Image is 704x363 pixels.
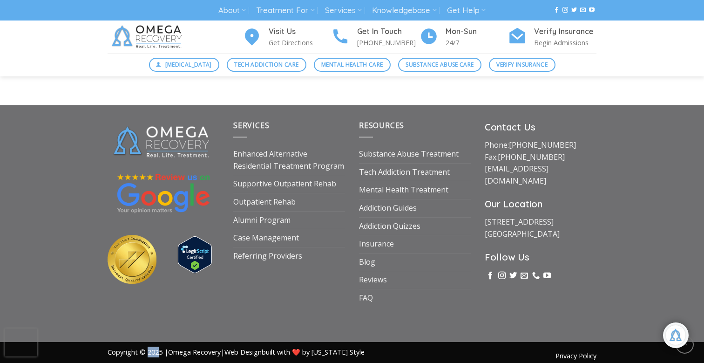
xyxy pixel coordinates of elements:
span: Tech Addiction Care [234,60,298,69]
h4: Visit Us [269,26,331,38]
a: Follow on Facebook [487,272,494,280]
a: Alumni Program [233,212,291,229]
a: [MEDICAL_DATA] [149,58,220,72]
a: Get In Touch [PHONE_NUMBER] [331,26,420,48]
img: Omega Recovery [108,21,189,53]
span: Resources [359,120,404,130]
a: Omega Recovery [168,348,221,356]
h3: Follow Us [485,250,596,265]
a: Tech Addiction Care [227,58,306,72]
a: Follow on YouTube [543,272,551,280]
a: Outpatient Rehab [233,193,296,211]
a: Addiction Guides [359,199,417,217]
iframe: reCAPTCHA [5,329,37,356]
a: Referring Providers [233,247,302,265]
a: Call us [532,272,540,280]
a: [PHONE_NUMBER] [509,140,576,150]
a: [PHONE_NUMBER] [498,152,565,162]
a: Follow on Twitter [571,7,577,14]
p: Get Directions [269,37,331,48]
a: Follow on Instagram [562,7,568,14]
a: Send us an email [521,272,528,280]
a: Verify Insurance [489,58,555,72]
a: [EMAIL_ADDRESS][DOMAIN_NAME] [485,164,548,186]
a: FAQ [359,289,373,307]
a: Mental Health Care [314,58,391,72]
a: Visit Us Get Directions [243,26,331,48]
h4: Mon-Sun [446,26,508,38]
a: Follow on YouTube [589,7,595,14]
a: Insurance [359,235,394,253]
a: Treatment For [256,2,314,19]
p: Phone: Fax: [485,139,596,187]
img: Verify Approval for www.omegarecovery.org [178,236,212,273]
span: Copyright © 2025 | | built with ❤️ by [US_STATE] Style [108,348,365,356]
span: Substance Abuse Care [406,60,474,69]
a: Tech Addiction Treatment [359,164,450,181]
h3: Our Location [485,197,596,212]
a: Get Help [447,2,486,19]
a: Mental Health Treatment [359,181,448,199]
h4: Verify Insurance [534,26,596,38]
a: Enhanced Alternative Residential Treatment Program [233,145,345,175]
p: Begin Admissions [534,37,596,48]
a: Services [325,2,362,19]
a: Web Design [224,348,262,356]
span: [MEDICAL_DATA] [165,60,212,69]
span: Verify Insurance [496,60,548,69]
span: Mental Health Care [321,60,383,69]
a: Follow on Instagram [498,272,506,280]
a: [STREET_ADDRESS][GEOGRAPHIC_DATA] [485,217,560,239]
a: Verify Insurance Begin Admissions [508,26,596,48]
p: [PHONE_NUMBER] [357,37,420,48]
a: Case Management [233,229,299,247]
a: Blog [359,253,375,271]
a: Follow on Twitter [509,272,517,280]
a: Verify LegitScript Approval for www.omegarecovery.org [178,249,212,259]
a: Reviews [359,271,387,289]
a: Addiction Quizzes [359,218,420,235]
p: 24/7 [446,37,508,48]
a: About [218,2,246,19]
a: Follow on Facebook [554,7,559,14]
a: Privacy Policy [555,351,596,360]
a: Substance Abuse Treatment [359,145,459,163]
a: Knowledgebase [372,2,436,19]
a: Substance Abuse Care [398,58,481,72]
span: Services [233,120,269,130]
a: Send us an email [580,7,586,14]
strong: Contact Us [485,121,535,133]
a: Supportive Outpatient Rehab [233,175,336,193]
h4: Get In Touch [357,26,420,38]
